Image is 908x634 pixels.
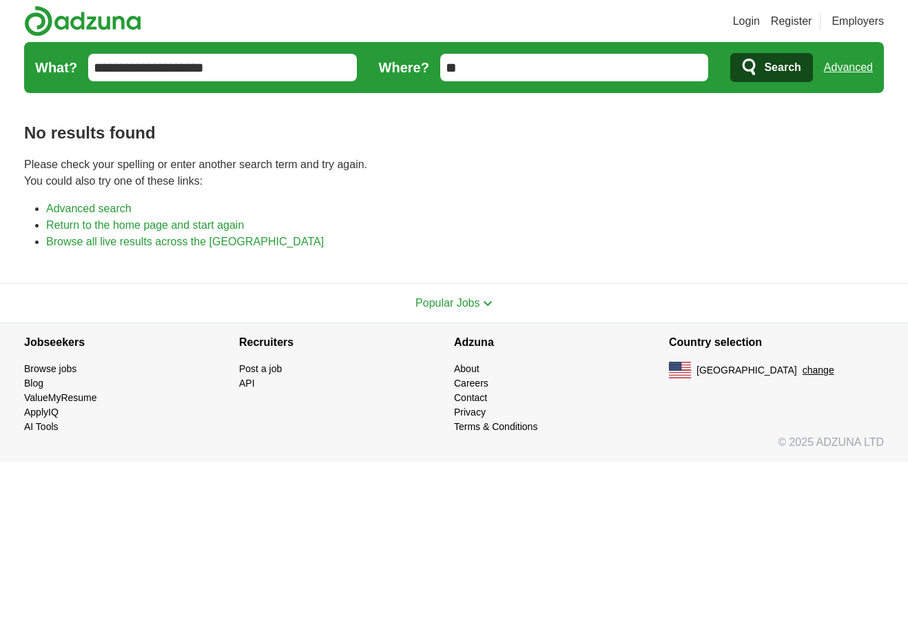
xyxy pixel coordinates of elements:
a: About [454,363,479,374]
a: Contact [454,392,487,403]
a: Terms & Conditions [454,421,537,432]
label: Where? [379,57,429,78]
a: Browse all live results across the [GEOGRAPHIC_DATA] [46,236,324,247]
a: Careers [454,378,488,389]
a: ValueMyResume [24,392,97,403]
a: Browse jobs [24,363,76,374]
a: AI Tools [24,421,59,432]
img: Adzuna logo [24,6,141,37]
div: © 2025 ADZUNA LTD [13,434,895,462]
span: Search [764,54,801,81]
span: Popular Jobs [415,297,479,309]
label: What? [35,57,77,78]
h1: No results found [24,121,884,145]
a: Employers [832,13,884,30]
span: [GEOGRAPHIC_DATA] [697,363,797,378]
img: US flag [669,362,691,378]
p: Please check your spelling or enter another search term and try again. You could also try one of ... [24,156,884,190]
a: API [239,378,255,389]
a: Return to the home page and start again [46,219,244,231]
a: Advanced search [46,203,132,214]
button: Search [730,53,812,82]
a: Advanced [824,54,873,81]
button: change [803,363,834,378]
a: Privacy [454,407,486,418]
a: Post a job [239,363,282,374]
h4: Country selection [669,323,884,362]
img: toggle icon [483,300,493,307]
a: ApplyIQ [24,407,59,418]
a: Register [771,13,812,30]
a: Login [733,13,760,30]
a: Blog [24,378,43,389]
